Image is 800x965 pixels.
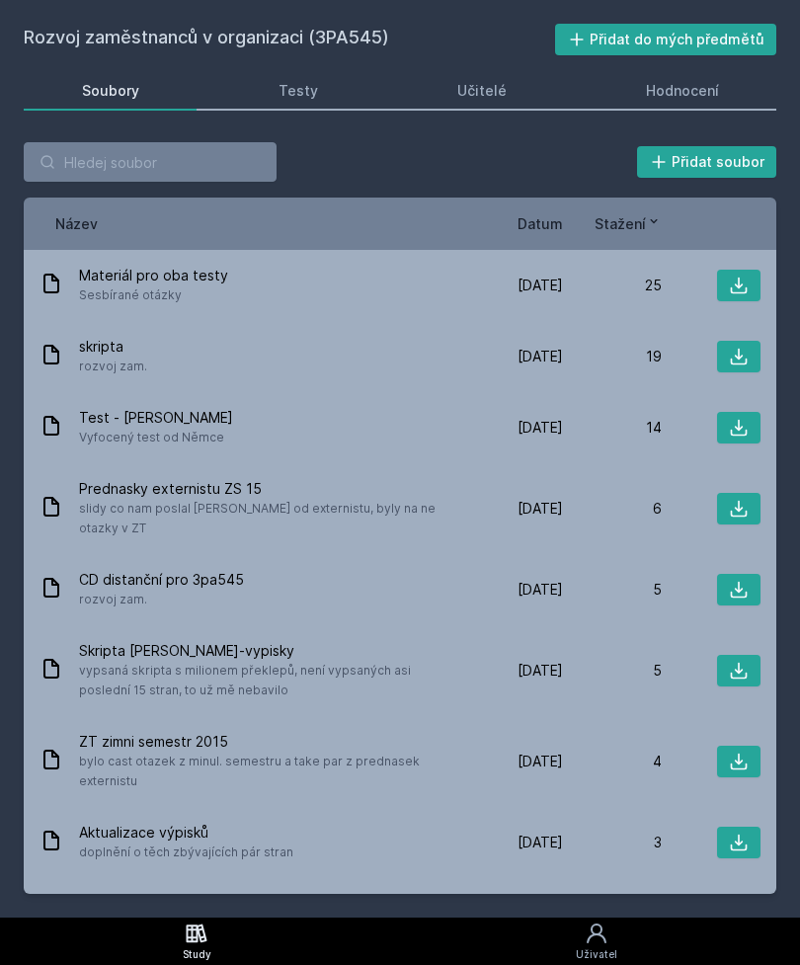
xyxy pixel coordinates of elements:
div: 14 [563,418,662,438]
button: Přidat soubor [637,146,777,178]
span: doplnění o těch zbývajících pár stran [79,843,293,862]
a: Testy [220,71,375,111]
span: Test - [PERSON_NAME] [79,408,233,428]
button: Stažení [595,213,662,234]
div: Učitelé [457,81,507,101]
span: [DATE] [518,833,563,852]
div: Testy [279,81,318,101]
span: ZT zimni semestr 2015 [79,732,456,752]
span: [DATE] [518,418,563,438]
span: Materiál pro oba testy [79,266,228,285]
div: Soubory [82,81,139,101]
input: Hledej soubor [24,142,277,182]
span: rozvoj zam. [79,357,147,376]
a: Hodnocení [588,71,776,111]
div: Study [183,947,211,962]
span: [DATE] [518,276,563,295]
span: CD distanční pro 3pa545 [79,570,244,590]
div: 5 [563,580,662,600]
span: bylo cast otazek z minul. semestru a take par z prednasek externistu [79,752,456,791]
span: [DATE] [518,580,563,600]
span: Sesbírané otázky [79,285,228,305]
span: [DATE] [518,752,563,771]
span: rozvoj zam. [79,590,244,609]
span: skripta [79,337,147,357]
span: Prednasky externistu ZS 15 [79,479,456,499]
span: [DATE] [518,347,563,366]
span: Aktualizace výpisků [79,823,293,843]
span: vypsaná skripta s milionem překlepů, není vypsaných asi poslední 15 stran, to už mě nebavilo [79,661,456,700]
a: Soubory [24,71,197,111]
span: Stažení [595,213,646,234]
div: 19 [563,347,662,366]
h2: Rozvoj zaměstnanců v organizaci (3PA545) [24,24,555,55]
div: 3 [563,833,662,852]
div: 6 [563,499,662,519]
button: Datum [518,213,563,234]
div: Uživatel [576,947,617,962]
button: Přidat do mých předmětů [555,24,777,55]
div: 25 [563,276,662,295]
span: Skripta [PERSON_NAME]-vypisky [79,641,456,661]
span: [DATE] [518,499,563,519]
div: Hodnocení [646,81,719,101]
div: 4 [563,752,662,771]
span: Vyfocený test od Němce [79,428,233,447]
div: 5 [563,661,662,681]
a: Učitelé [399,71,564,111]
span: slidy co nam poslal [PERSON_NAME] od externistu, byly na ne otazky v ZT [79,499,456,538]
button: Název [55,213,98,234]
span: [DATE] [518,661,563,681]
